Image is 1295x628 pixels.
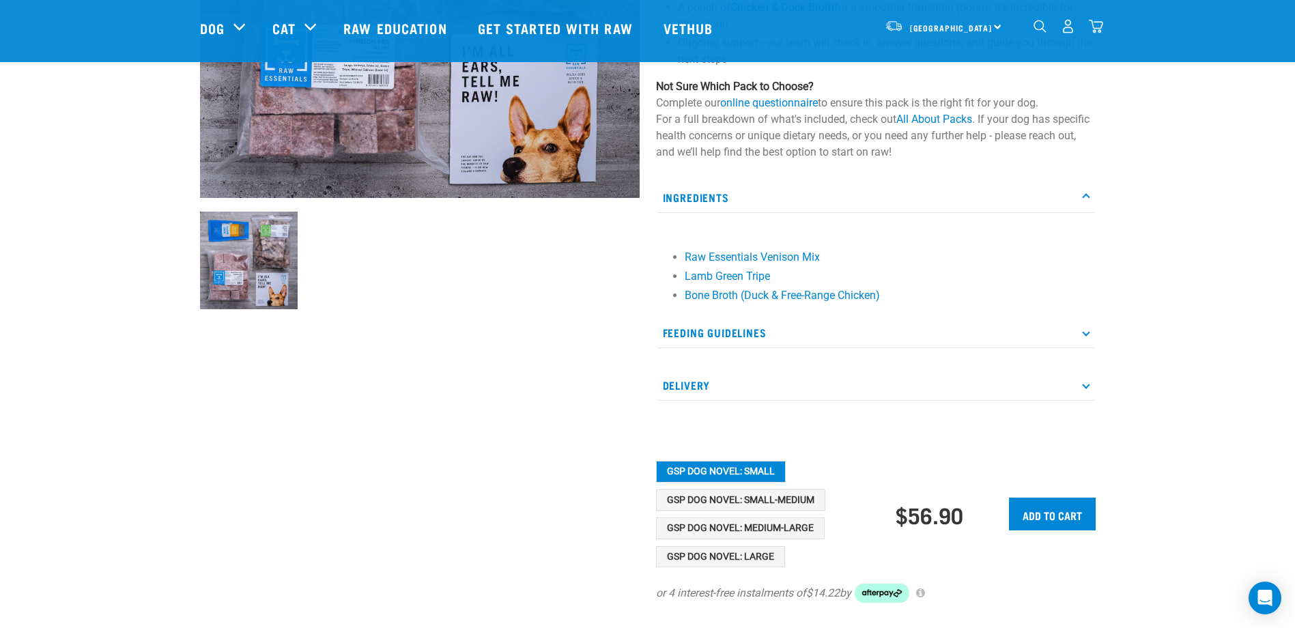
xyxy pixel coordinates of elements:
div: $56.90 [896,502,963,527]
img: van-moving.png [885,20,903,32]
a: Vethub [650,1,730,55]
div: Open Intercom Messenger [1249,582,1281,614]
a: Bone Broth (Duck & Free-Range Chicken) [685,289,880,302]
a: Raw Education [330,1,464,55]
input: Add to cart [1009,498,1096,530]
button: GSP Dog Novel: Small [656,461,786,483]
span: $14.22 [806,585,840,601]
a: All About Packs [896,113,972,126]
img: user.png [1061,19,1075,33]
img: home-icon@2x.png [1089,19,1103,33]
img: Afterpay [855,584,909,603]
a: Raw Essentials Venison Mix [685,251,820,263]
button: GSP Dog Novel: Large [656,546,785,568]
button: GSP Dog Novel: Small-Medium [656,489,825,511]
a: online questionnaire [720,96,818,109]
div: or 4 interest-free instalments of by [656,584,1096,603]
p: Delivery [656,370,1096,401]
img: home-icon-1@2x.png [1034,20,1047,33]
a: Dog [200,18,225,38]
span: [GEOGRAPHIC_DATA] [910,25,993,30]
a: Cat [272,18,296,38]
a: Get started with Raw [464,1,650,55]
img: NSP Dog Novel Update [200,212,298,309]
p: Complete our to ensure this pack is the right fit for your dog. For a full breakdown of what's in... [656,78,1096,160]
p: Ingredients [656,182,1096,213]
strong: Not Sure Which Pack to Choose? [656,80,814,93]
button: GSP Dog Novel: Medium-Large [656,517,825,539]
a: Lamb Green Tripe [685,270,770,283]
p: Feeding Guidelines [656,317,1096,348]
